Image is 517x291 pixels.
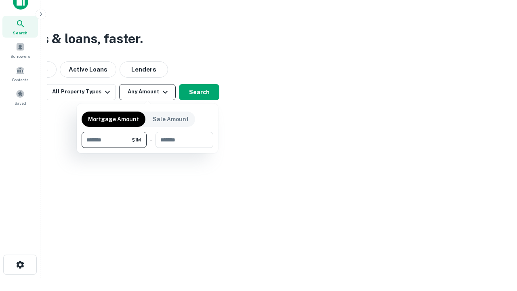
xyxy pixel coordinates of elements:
[150,132,152,148] div: -
[477,226,517,265] iframe: Chat Widget
[88,115,139,124] p: Mortgage Amount
[153,115,189,124] p: Sale Amount
[132,136,141,143] span: $1M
